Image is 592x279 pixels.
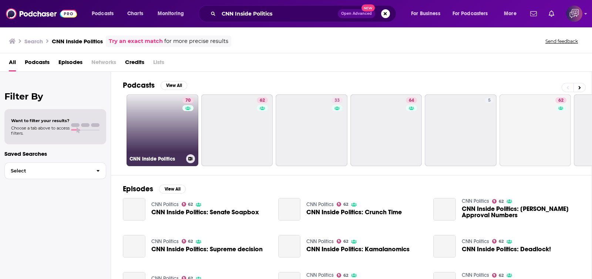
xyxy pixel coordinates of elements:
[257,97,268,103] a: 62
[58,56,83,71] a: Episodes
[462,198,489,204] a: CNN Politics
[260,97,265,104] span: 62
[499,8,526,20] button: open menu
[406,97,417,103] a: 64
[123,81,187,90] a: PodcastsView All
[485,97,494,103] a: 5
[123,81,155,90] h2: Podcasts
[337,202,348,206] a: 62
[488,97,491,104] span: 5
[11,118,70,123] span: Want to filter your results?
[4,150,106,157] p: Saved Searches
[87,8,123,20] button: open menu
[492,239,504,243] a: 62
[343,274,348,277] span: 62
[337,273,348,278] a: 62
[306,209,402,215] a: CNN Inside Politics: Crunch Time
[306,201,334,208] a: CNN Politics
[306,246,410,252] a: CNN Inside Politics: Kamalanomics
[205,5,403,22] div: Search podcasts, credits, & more...
[123,235,145,258] a: CNN Inside Politics: Supreme decision
[492,273,504,278] a: 62
[9,56,16,71] a: All
[462,272,489,278] a: CNN Politics
[411,9,440,19] span: For Business
[127,94,198,166] a: 70CNN Inside Politics
[425,94,497,166] a: 5
[453,9,488,19] span: For Podcasters
[406,8,450,20] button: open menu
[361,4,375,11] span: New
[6,7,77,21] img: Podchaser - Follow, Share and Rate Podcasts
[462,238,489,245] a: CNN Politics
[161,81,187,90] button: View All
[566,6,582,22] button: Show profile menu
[462,206,580,218] a: CNN Inside Politics: Trump Approval Numbers
[158,9,184,19] span: Monitoring
[188,203,193,206] span: 62
[499,240,504,243] span: 62
[52,38,103,45] h3: CNN Inside Politics
[164,37,228,46] span: for more precise results
[129,156,183,162] h3: CNN Inside Politics
[201,94,273,166] a: 62
[341,12,372,16] span: Open Advanced
[182,97,194,103] a: 70
[543,38,580,44] button: Send feedback
[25,56,50,71] a: Podcasts
[527,7,540,20] a: Show notifications dropdown
[185,97,191,104] span: 70
[151,209,259,215] a: CNN Inside Politics: Senate Soapbox
[499,200,504,203] span: 62
[151,201,179,208] a: CNN Politics
[91,56,116,71] span: Networks
[4,162,106,179] button: Select
[109,37,163,46] a: Try an exact match
[433,235,456,258] a: CNN Inside Politics: Deadlock!
[152,8,194,20] button: open menu
[159,185,186,194] button: View All
[337,239,348,243] a: 62
[462,246,551,252] a: CNN Inside Politics: Deadlock!
[125,56,144,71] a: Credits
[499,94,571,166] a: 62
[151,246,263,252] a: CNN Inside Politics: Supreme decision
[122,8,148,20] a: Charts
[123,184,153,194] h2: Episodes
[278,235,301,258] a: CNN Inside Politics: Kamalanomics
[219,8,338,20] input: Search podcasts, credits, & more...
[499,274,504,277] span: 62
[11,125,70,136] span: Choose a tab above to access filters.
[338,9,375,18] button: Open AdvancedNew
[546,7,557,20] a: Show notifications dropdown
[188,240,193,243] span: 62
[306,272,334,278] a: CNN Politics
[343,203,348,206] span: 62
[182,202,193,206] a: 62
[555,97,566,103] a: 62
[448,8,499,20] button: open menu
[278,198,301,221] a: CNN Inside Politics: Crunch Time
[127,9,143,19] span: Charts
[182,239,193,243] a: 62
[492,199,504,204] a: 62
[343,240,348,243] span: 62
[123,198,145,221] a: CNN Inside Politics: Senate Soapbox
[462,206,580,218] span: CNN Inside Politics: [PERSON_NAME] Approval Numbers
[332,97,343,103] a: 33
[92,9,114,19] span: Podcasts
[350,94,422,166] a: 64
[334,97,340,104] span: 33
[504,9,517,19] span: More
[151,238,179,245] a: CNN Politics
